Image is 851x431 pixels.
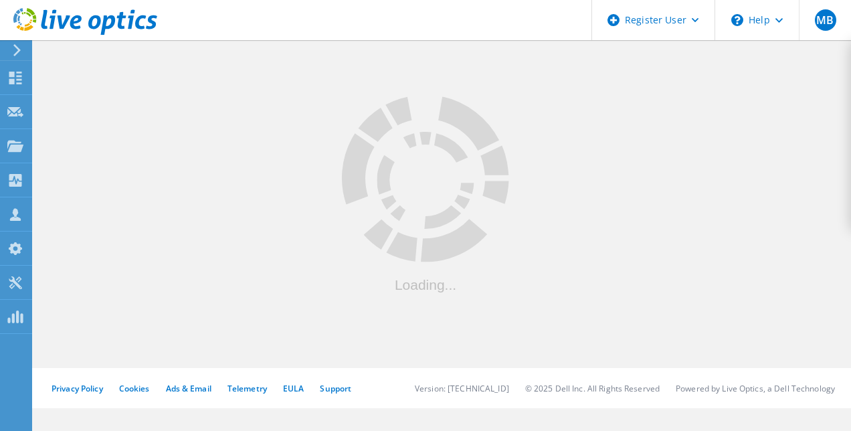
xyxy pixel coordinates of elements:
li: © 2025 Dell Inc. All Rights Reserved [525,383,660,394]
li: Version: [TECHNICAL_ID] [415,383,509,394]
span: MB [816,15,834,25]
a: Privacy Policy [52,383,103,394]
a: Ads & Email [166,383,211,394]
a: Support [320,383,351,394]
li: Powered by Live Optics, a Dell Technology [676,383,835,394]
a: EULA [283,383,304,394]
a: Live Optics Dashboard [13,28,157,37]
div: Loading... [342,277,509,291]
svg: \n [731,14,743,26]
a: Cookies [119,383,150,394]
a: Telemetry [227,383,267,394]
